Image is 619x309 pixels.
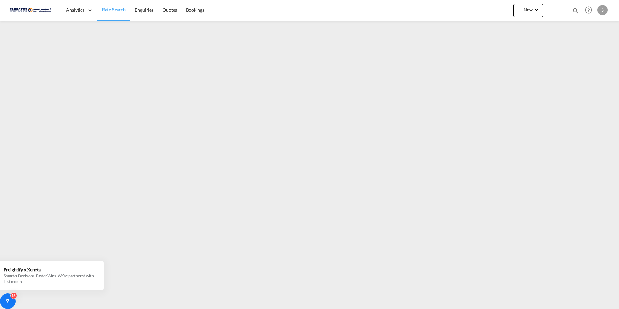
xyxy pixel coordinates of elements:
span: Quotes [163,7,177,13]
img: c67187802a5a11ec94275b5db69a26e6.png [10,3,53,17]
div: S [597,5,608,15]
md-icon: icon-plus 400-fg [516,6,524,14]
div: Help [583,5,597,16]
span: New [516,7,540,12]
md-icon: icon-magnify [572,7,579,14]
span: Rate Search [102,7,126,12]
span: Enquiries [135,7,153,13]
span: Help [583,5,594,16]
span: Analytics [66,7,84,13]
md-icon: icon-chevron-down [533,6,540,14]
span: Bookings [186,7,204,13]
div: icon-magnify [572,7,579,17]
button: icon-plus 400-fgNewicon-chevron-down [513,4,543,17]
